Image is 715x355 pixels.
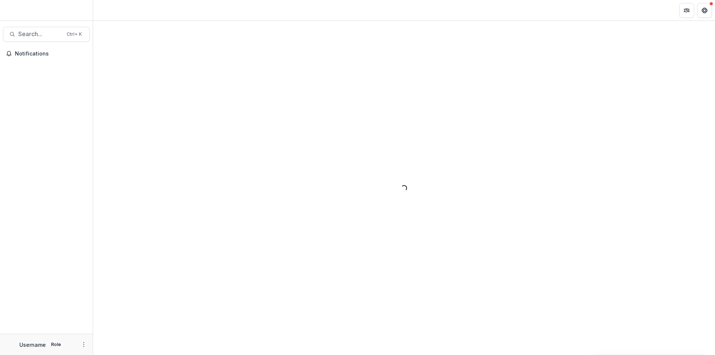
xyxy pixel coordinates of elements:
button: More [79,340,88,349]
button: Search... [3,27,90,42]
p: Username [19,341,46,349]
span: Notifications [15,51,87,57]
span: Search... [18,31,62,38]
p: Role [49,341,63,348]
div: Ctrl + K [65,30,83,38]
button: Get Help [697,3,712,18]
button: Partners [679,3,694,18]
button: Notifications [3,48,90,60]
